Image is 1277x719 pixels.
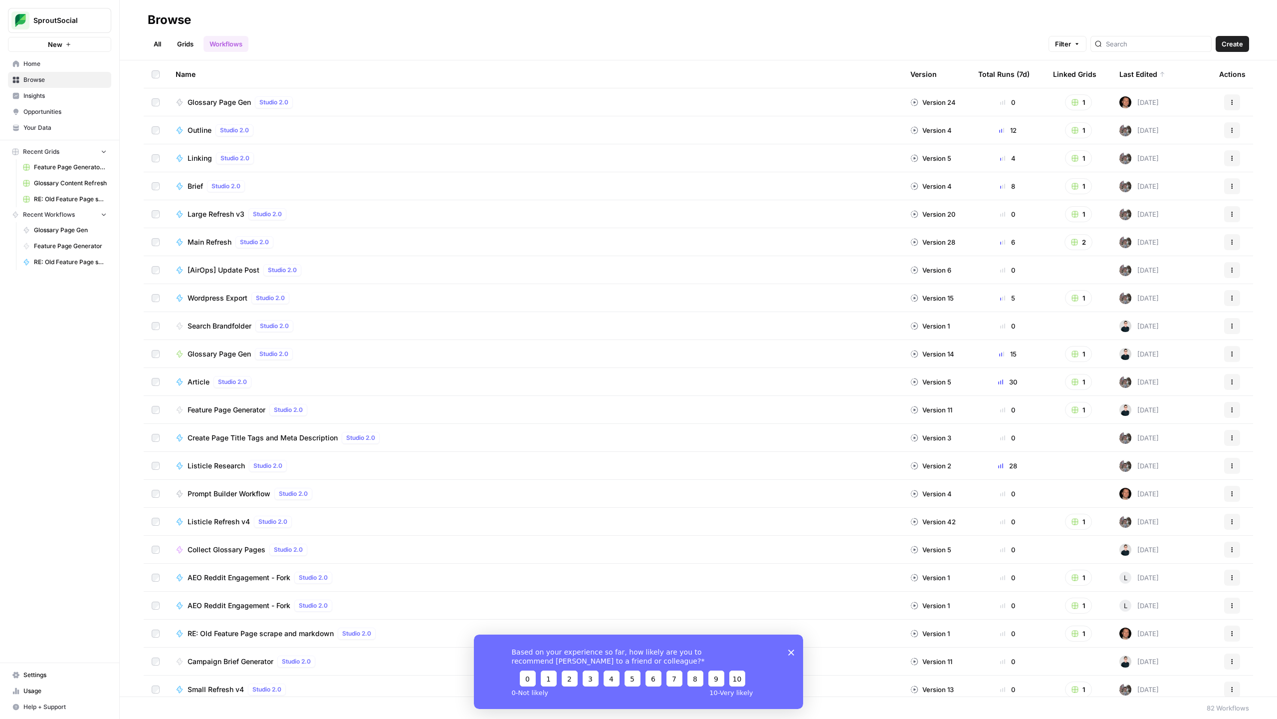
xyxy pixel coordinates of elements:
[176,236,894,248] a: Main RefreshStudio 2.0
[176,684,894,696] a: Small Refresh v4Studio 2.0
[978,209,1037,219] div: 0
[188,181,203,191] span: Brief
[1119,264,1159,276] div: [DATE]
[1119,488,1131,500] img: nq2kc3u3u5yccw6vvrfdeusiiz4x
[148,36,167,52] a: All
[910,433,951,443] div: Version 3
[176,572,894,584] a: AEO Reddit Engagement - ForkStudio 2.0
[176,348,894,360] a: Glossary Page GenStudio 2.0
[204,36,248,52] a: Workflows
[188,265,259,275] span: [AirOps] Update Post
[978,153,1037,163] div: 4
[188,517,250,527] span: Listicle Refresh v4
[1119,432,1131,444] img: a2mlt6f1nb2jhzcjxsuraj5rj4vi
[978,685,1037,695] div: 0
[910,321,950,331] div: Version 1
[1065,570,1092,586] button: 1
[346,433,375,442] span: Studio 2.0
[910,545,951,555] div: Version 5
[1119,292,1131,304] img: a2mlt6f1nb2jhzcjxsuraj5rj4vi
[23,703,107,712] span: Help + Support
[910,97,956,107] div: Version 24
[910,349,954,359] div: Version 14
[23,147,59,156] span: Recent Grids
[23,75,107,84] span: Browse
[188,377,210,387] span: Article
[910,181,952,191] div: Version 4
[18,254,111,270] a: RE: Old Feature Page scrape and markdown
[258,517,287,526] span: Studio 2.0
[188,405,265,415] span: Feature Page Generator
[171,36,200,52] a: Grids
[299,573,328,582] span: Studio 2.0
[18,159,111,175] a: Feature Page Generator Grid
[18,222,111,238] a: Glossary Page Gen
[176,628,894,640] a: RE: Old Feature Page scrape and markdownStudio 2.0
[188,125,212,135] span: Outline
[1119,236,1131,248] img: a2mlt6f1nb2jhzcjxsuraj5rj4vi
[176,656,894,668] a: Campaign Brief GeneratorStudio 2.0
[8,144,111,159] button: Recent Grids
[176,96,894,108] a: Glossary Page GenStudio 2.0
[188,489,270,499] span: Prompt Builder Workflow
[212,182,240,191] span: Studio 2.0
[978,125,1037,135] div: 12
[1124,601,1127,611] span: L
[259,350,288,359] span: Studio 2.0
[188,237,231,247] span: Main Refresh
[274,405,303,414] span: Studio 2.0
[8,56,111,72] a: Home
[1119,376,1131,388] img: a2mlt6f1nb2jhzcjxsuraj5rj4vi
[188,293,247,303] span: Wordpress Export
[176,264,894,276] a: [AirOps] Update PostStudio 2.0
[1119,628,1131,640] img: nq2kc3u3u5yccw6vvrfdeusiiz4x
[1119,320,1131,332] img: n9xndi5lwoeq5etgtp70d9fpgdjr
[18,191,111,207] a: RE: Old Feature Page scrape and markdown Grid
[1119,60,1165,88] div: Last Edited
[910,209,955,219] div: Version 20
[8,120,111,136] a: Your Data
[8,72,111,88] a: Browse
[188,97,251,107] span: Glossary Page Gen
[978,405,1037,415] div: 0
[1065,206,1092,222] button: 1
[188,321,251,331] span: Search Brandfolder
[1222,39,1243,49] span: Create
[910,461,951,471] div: Version 2
[1106,39,1207,49] input: Search
[148,12,191,28] div: Browse
[1119,320,1159,332] div: [DATE]
[259,98,288,107] span: Studio 2.0
[910,265,951,275] div: Version 6
[978,97,1037,107] div: 0
[34,179,107,188] span: Glossary Content Refresh
[8,88,111,104] a: Insights
[176,320,894,332] a: Search BrandfolderStudio 2.0
[978,237,1037,247] div: 6
[1055,39,1071,49] span: Filter
[1065,178,1092,194] button: 1
[8,667,111,683] a: Settings
[33,15,94,25] span: SproutSocial
[176,376,894,388] a: ArticleStudio 2.0
[1119,348,1159,360] div: [DATE]
[176,292,894,304] a: Wordpress ExportStudio 2.0
[910,153,951,163] div: Version 5
[978,265,1037,275] div: 0
[978,181,1037,191] div: 8
[176,208,894,220] a: Large Refresh v3Studio 2.0
[910,657,952,667] div: Version 11
[1049,36,1086,52] button: Filter
[1119,180,1159,192] div: [DATE]
[176,152,894,164] a: LinkingStudio 2.0
[910,293,954,303] div: Version 15
[1119,460,1159,472] div: [DATE]
[34,258,107,267] span: RE: Old Feature Page scrape and markdown
[910,629,950,639] div: Version 1
[8,104,111,120] a: Opportunities
[910,377,951,387] div: Version 5
[11,11,29,29] img: SproutSocial Logo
